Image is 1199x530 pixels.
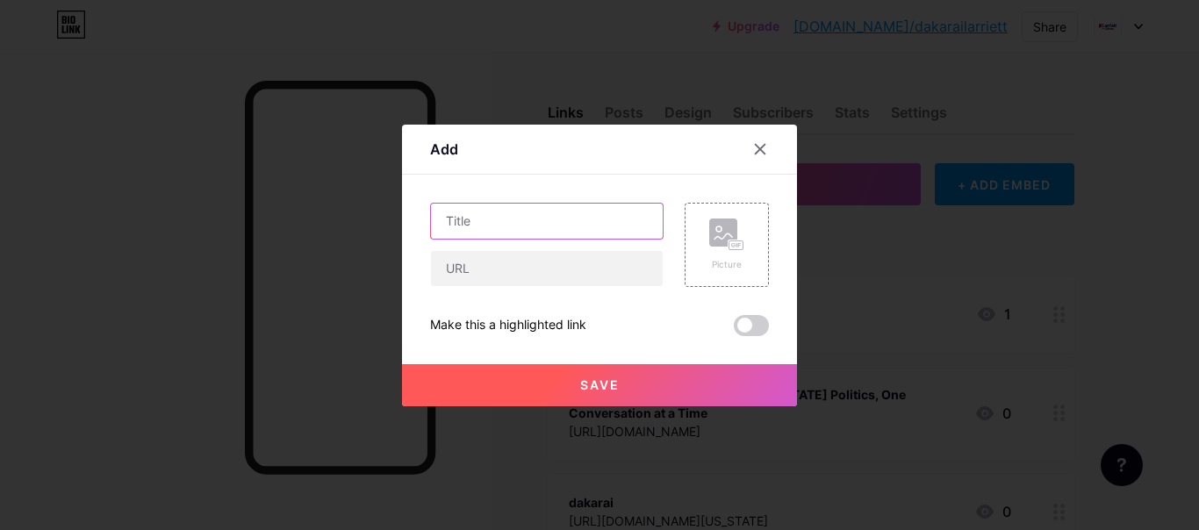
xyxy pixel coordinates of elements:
input: Title [431,204,663,239]
div: Picture [709,258,744,271]
div: Add [430,139,458,160]
button: Save [402,364,797,406]
span: Save [580,377,620,392]
input: URL [431,251,663,286]
div: Make this a highlighted link [430,315,586,336]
